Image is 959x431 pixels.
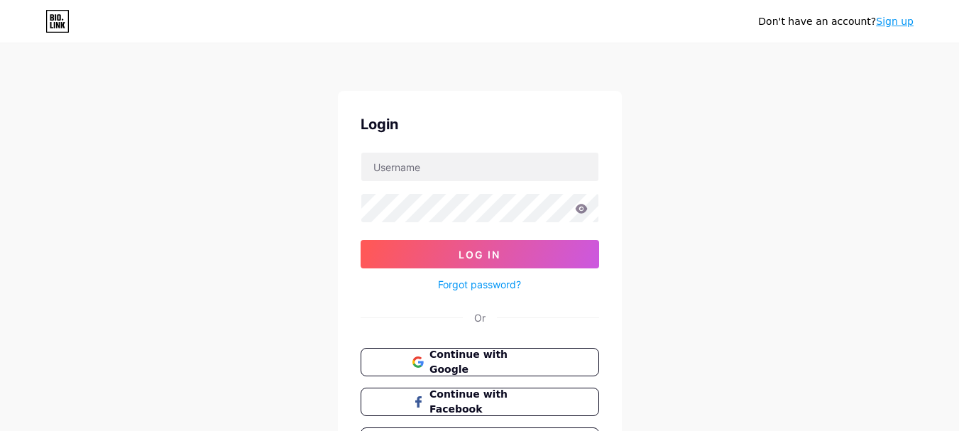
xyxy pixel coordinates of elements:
[361,240,599,268] button: Log In
[361,348,599,376] button: Continue with Google
[429,387,547,417] span: Continue with Facebook
[876,16,914,27] a: Sign up
[361,153,598,181] input: Username
[438,277,521,292] a: Forgot password?
[459,249,500,261] span: Log In
[474,310,486,325] div: Or
[429,347,547,377] span: Continue with Google
[361,388,599,416] button: Continue with Facebook
[361,114,599,135] div: Login
[758,14,914,29] div: Don't have an account?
